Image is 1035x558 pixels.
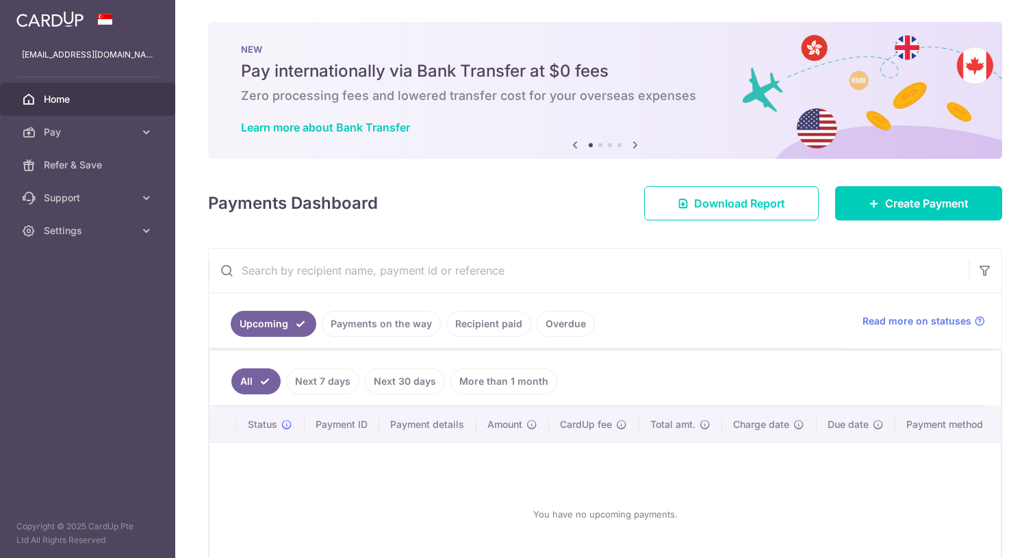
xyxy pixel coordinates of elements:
a: Overdue [537,311,595,337]
p: NEW [241,44,969,55]
a: Read more on statuses [862,314,985,328]
th: Payment ID [305,407,379,442]
span: CardUp fee [560,418,612,431]
a: More than 1 month [450,368,557,394]
img: Bank transfer banner [208,22,1002,159]
a: Payments on the way [322,311,441,337]
a: Download Report [644,186,819,220]
img: CardUp [16,11,84,27]
span: Create Payment [885,195,969,212]
span: Home [44,92,134,106]
span: Total amt. [650,418,695,431]
span: Settings [44,224,134,238]
span: Status [248,418,277,431]
h4: Payments Dashboard [208,191,378,216]
span: Read more on statuses [862,314,971,328]
span: Pay [44,125,134,139]
h6: Zero processing fees and lowered transfer cost for your overseas expenses [241,88,969,104]
th: Payment details [379,407,476,442]
span: Download Report [694,195,785,212]
input: Search by recipient name, payment id or reference [209,249,969,292]
a: Learn more about Bank Transfer [241,121,410,134]
a: All [231,368,281,394]
span: Charge date [733,418,789,431]
a: Next 30 days [365,368,445,394]
span: Support [44,191,134,205]
span: Amount [487,418,522,431]
a: Recipient paid [446,311,531,337]
a: Create Payment [835,186,1002,220]
span: Due date [828,418,869,431]
h5: Pay internationally via Bank Transfer at $0 fees [241,60,969,82]
span: Refer & Save [44,158,134,172]
th: Payment method [895,407,1001,442]
a: Upcoming [231,311,316,337]
a: Next 7 days [286,368,359,394]
p: [EMAIL_ADDRESS][DOMAIN_NAME] [22,48,153,62]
